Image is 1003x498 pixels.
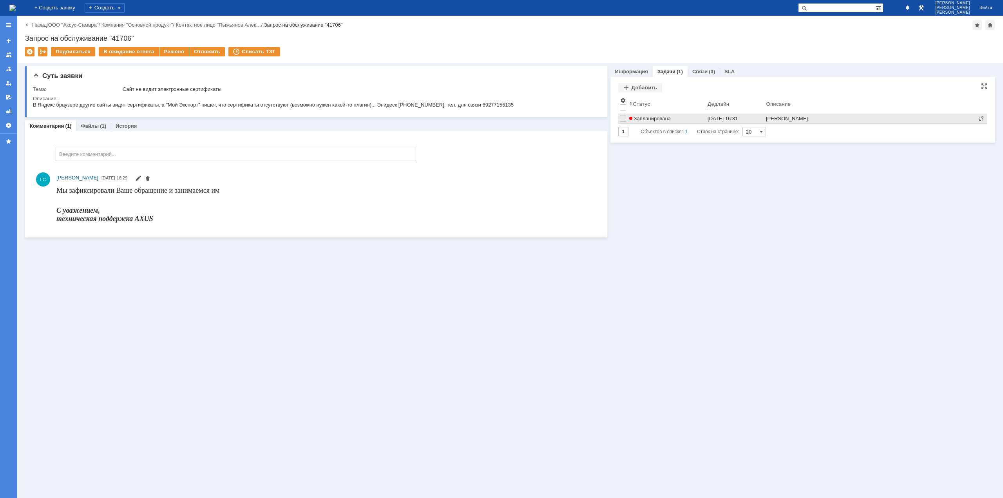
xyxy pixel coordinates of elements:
a: Файлы [81,123,99,129]
div: Запрос на обслуживание "41706" [25,34,995,42]
div: Создать [85,3,125,13]
div: (1) [677,69,683,74]
span: Разорвать связь [978,116,984,122]
span: [PERSON_NAME] [56,175,98,181]
span: Объектов в списке: [641,129,683,134]
div: Запрос на обслуживание "41706" [264,22,343,28]
a: Создать заявку [2,34,15,47]
span: Расширенный поиск [875,4,883,11]
span: Удалить [145,176,151,182]
span: 16:29 [117,176,128,180]
th: Статус [628,96,706,114]
i: Строк на странице: [641,127,739,136]
span: [PERSON_NAME] [935,10,970,15]
div: / [176,22,264,28]
div: 1 [685,127,688,136]
div: [DATE] 16:31 [708,116,738,121]
a: Мои согласования [2,91,15,103]
a: Заявки на командах [2,49,15,61]
a: Информация [615,69,648,74]
span: Суть заявки [33,72,82,80]
a: [DATE] 16:31 [706,114,764,123]
a: Мои заявки [2,77,15,89]
div: (0) [709,69,715,74]
a: Комментарии [30,123,64,129]
div: / [48,22,101,28]
div: Сделать домашней страницей [985,20,995,30]
div: Удалить [25,47,34,56]
th: Дедлайн [706,96,764,114]
a: Заявки в моей ответственности [2,63,15,75]
div: / [101,22,176,28]
div: Статус [633,101,650,107]
span: [PERSON_NAME] [935,5,970,10]
a: SLA [724,69,735,74]
div: Работа с массовостью [38,47,47,56]
a: ООО "Аксус-Самара" [48,22,99,28]
div: Дедлайн [708,101,729,107]
span: Настройки [620,97,626,103]
span: 895219472 [21,12,48,18]
a: Контактное лицо "Пыжьянов Алек… [176,22,261,28]
div: Тема: [33,86,121,92]
div: Описание [766,101,791,107]
a: Запланирована [628,114,706,123]
a: Назад [32,22,47,28]
a: Настройки [2,119,15,132]
span: [PERSON_NAME] [935,1,970,5]
a: Компания "Основной продукт" [101,22,173,28]
span: Редактировать [135,176,141,182]
span: [DATE] [101,176,115,180]
a: Связи [692,69,708,74]
img: logo [9,5,16,11]
span: Запланирована [629,116,671,121]
a: Отчеты [2,105,15,118]
div: (1) [65,123,72,129]
div: (1) [100,123,106,129]
a: Задачи [657,69,675,74]
div: На всю страницу [981,83,987,89]
a: История [116,123,137,129]
a: Перейти в интерфейс администратора [916,3,926,13]
div: Описание: [33,96,595,102]
div: Добавить в избранное [972,20,982,30]
a: Перейти на домашнюю страницу [9,5,16,11]
div: | [47,22,48,27]
a: [PERSON_NAME] [56,174,98,182]
div: Сайт не видит электронные сертификаты [123,86,594,92]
